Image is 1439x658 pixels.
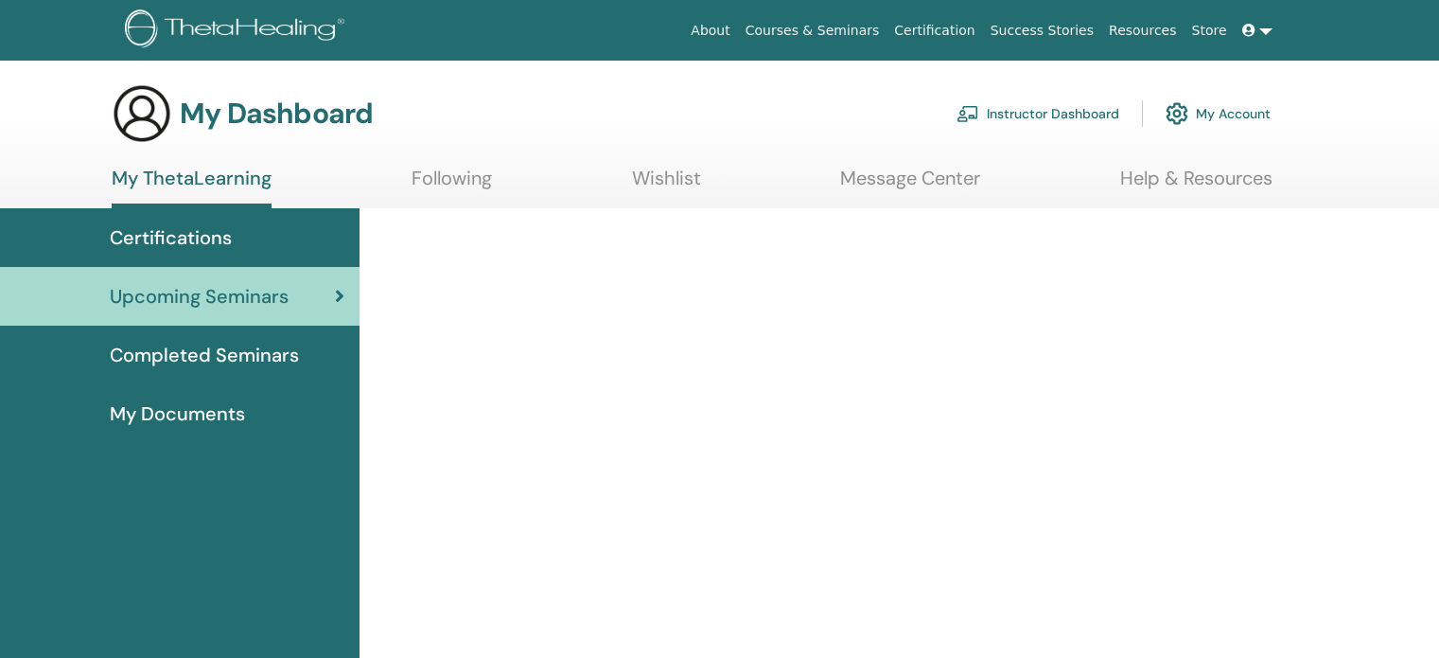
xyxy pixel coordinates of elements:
[1185,13,1235,48] a: Store
[1166,93,1271,134] a: My Account
[180,97,373,131] h3: My Dashboard
[110,341,299,369] span: Completed Seminars
[110,400,245,428] span: My Documents
[956,93,1119,134] a: Instructor Dashboard
[738,13,887,48] a: Courses & Seminars
[956,105,979,122] img: chalkboard-teacher.svg
[983,13,1101,48] a: Success Stories
[840,167,980,204] a: Message Center
[1120,167,1272,204] a: Help & Resources
[886,13,982,48] a: Certification
[683,13,737,48] a: About
[412,167,492,204] a: Following
[112,167,272,208] a: My ThetaLearning
[125,9,351,52] img: logo.png
[110,282,289,311] span: Upcoming Seminars
[1166,98,1188,130] img: cog.svg
[1101,13,1185,48] a: Resources
[112,83,172,144] img: generic-user-icon.jpg
[632,167,701,204] a: Wishlist
[110,223,232,252] span: Certifications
